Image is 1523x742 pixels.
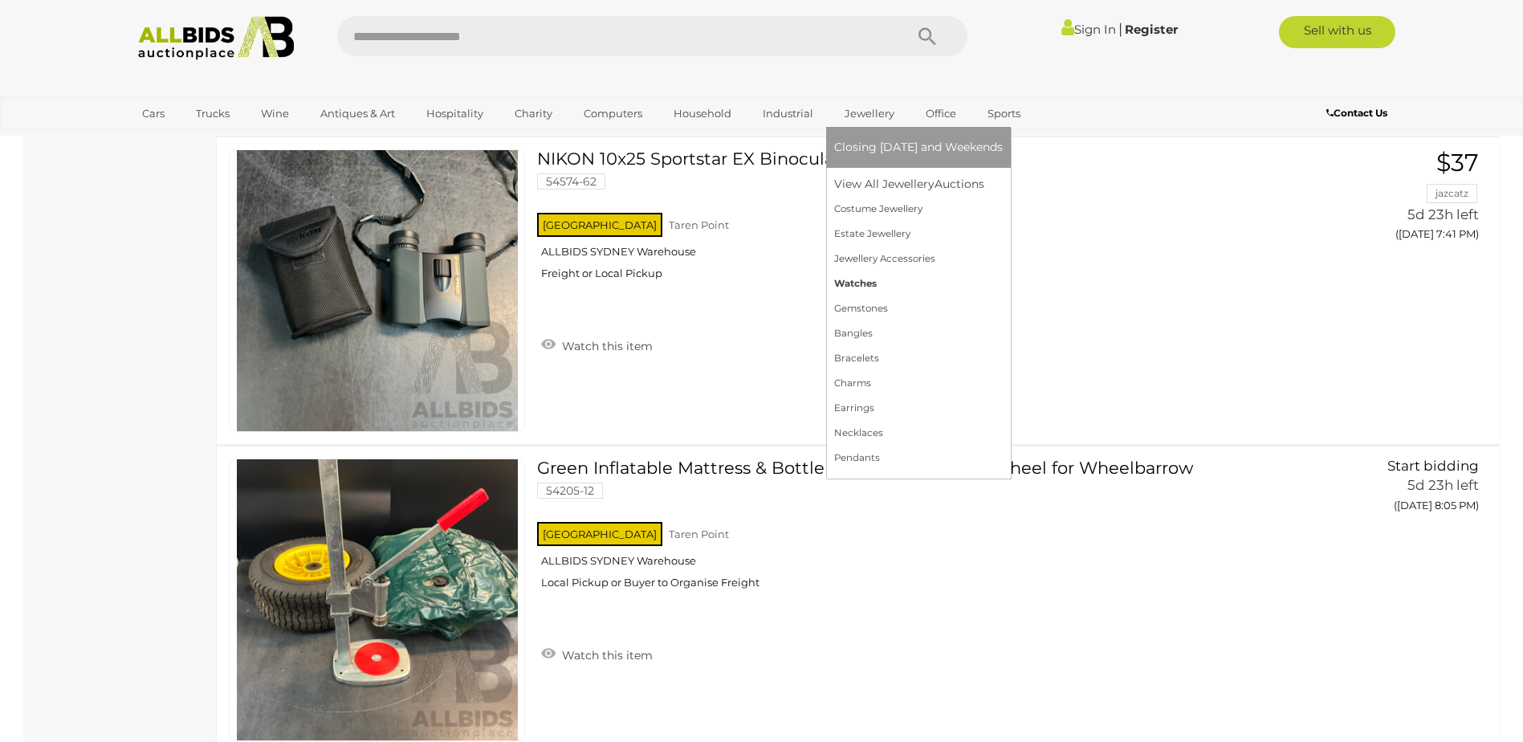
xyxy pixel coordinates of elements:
[129,16,303,60] img: Allbids.com.au
[416,100,494,127] a: Hospitality
[1297,459,1483,521] a: Start bidding 5d 23h left ([DATE] 8:05 PM)
[1326,104,1391,122] a: Contact Us
[310,100,405,127] a: Antiques & Art
[1326,107,1387,119] b: Contact Us
[977,100,1031,127] a: Sports
[834,100,905,127] a: Jewellery
[887,16,967,56] button: Search
[915,100,967,127] a: Office
[132,127,267,153] a: [GEOGRAPHIC_DATA]
[237,459,518,740] img: 54205-12a.jpeg
[1387,458,1479,474] span: Start bidding
[504,100,563,127] a: Charity
[752,100,824,127] a: Industrial
[1297,149,1483,250] a: $37 jazcatz 5d 23h left ([DATE] 7:41 PM)
[537,642,657,666] a: Watch this item
[558,648,653,662] span: Watch this item
[237,150,518,431] img: 54574-62a.jpeg
[558,339,653,353] span: Watch this item
[1436,148,1479,177] span: $37
[663,100,742,127] a: Household
[250,100,299,127] a: Wine
[549,459,1273,601] a: Green Inflatable Mattress & Bottle Capper & 16x6.5 - 8 Wheel for Wheelbarrow 54205-12 [GEOGRAPHIC...
[1279,16,1395,48] a: Sell with us
[1125,22,1178,37] a: Register
[132,100,175,127] a: Cars
[185,100,240,127] a: Trucks
[1061,22,1116,37] a: Sign In
[549,149,1273,292] a: NIKON 10x25 Sportstar EX Binoculars 54574-62 [GEOGRAPHIC_DATA] Taren Point ALLBIDS SYDNEY Warehou...
[537,332,657,357] a: Watch this item
[573,100,653,127] a: Computers
[1118,20,1122,38] span: |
